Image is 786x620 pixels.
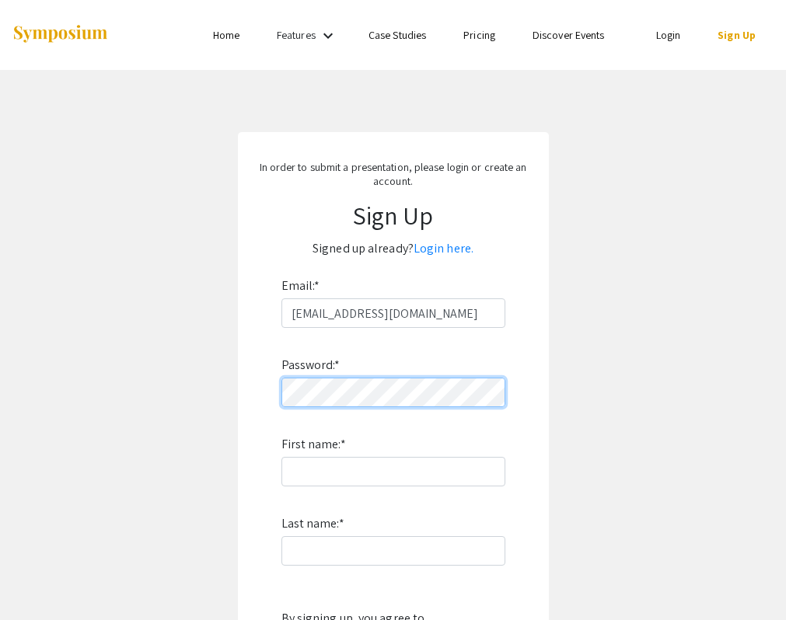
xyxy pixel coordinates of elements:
label: Last name: [281,511,344,536]
p: In order to submit a presentation, please login or create an account. [253,160,533,188]
iframe: Chat [12,550,66,608]
a: Login [656,28,681,42]
label: Password: [281,353,341,378]
h1: Sign Up [253,200,533,230]
a: Pricing [463,28,495,42]
img: Symposium by ForagerOne [12,24,109,45]
a: Discover Events [533,28,605,42]
label: Email: [281,273,320,298]
p: Signed up already? [253,236,533,261]
mat-icon: Expand Features list [319,26,337,45]
a: Sign Up [718,28,756,42]
a: Features [277,28,316,42]
label: First name: [281,432,346,457]
a: Home [213,28,239,42]
a: Case Studies [369,28,426,42]
a: Login here. [414,240,473,256]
